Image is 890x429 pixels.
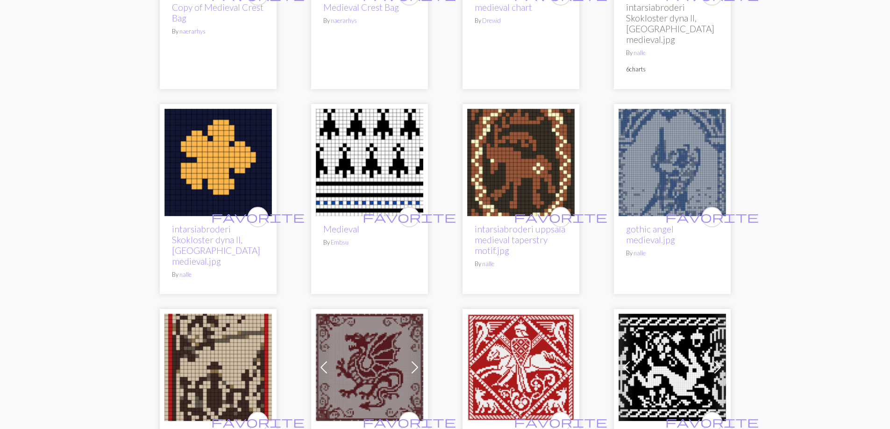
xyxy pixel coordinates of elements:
[211,210,305,224] span: favorite
[467,362,575,371] a: Medieval Knight 1
[702,207,722,227] button: favourite
[619,362,726,371] a: Medieval Hare
[626,65,719,74] p: 6 charts
[164,109,272,216] img: intarsiabroderi Skokloster dyna II, uppsala medieval.jpg
[172,224,260,267] a: intarsiabroderi Skokloster dyna II, [GEOGRAPHIC_DATA] medieval.jpg
[619,109,726,216] img: gothic angel medieval.jpg
[475,2,532,13] a: medieval chart
[211,208,305,226] i: favourite
[172,27,264,36] p: By
[179,28,206,35] a: naerarhys
[316,362,423,371] a: decorated dragon medieval.jpg
[626,224,675,245] a: gothic angel medieval.jpg
[164,362,272,371] a: women dancing in circle, witches gothic halloween medieval.jpg
[323,238,416,247] p: By
[482,17,501,24] a: Drewid
[514,208,607,226] i: favourite
[316,109,423,216] img: Medieval
[164,314,272,421] img: women dancing in circle, witches gothic halloween medieval.jpg
[323,224,359,234] a: Medieval
[514,210,607,224] span: favorite
[514,415,607,429] span: favorite
[475,224,565,256] a: intarsiabroderi uppsala medieval taperstry motif.jpg
[619,157,726,166] a: gothic angel medieval.jpg
[665,210,759,224] span: favorite
[467,157,575,166] a: intarsiabroderi uppsala medieval taperstry motif.jpg
[550,207,571,227] button: favourite
[665,208,759,226] i: favourite
[363,210,456,224] span: favorite
[363,415,456,429] span: favorite
[331,239,349,246] a: Embsu
[482,260,494,267] a: nalle
[475,260,567,268] p: By
[363,208,456,226] i: favourite
[626,249,719,258] p: By
[626,2,719,45] h2: intarsiabroderi Skokloster dyna II, [GEOGRAPHIC_DATA] medieval.jpg
[634,49,646,56] a: nalle
[323,2,399,13] a: Medieval Crest Bag
[467,109,575,216] img: intarsiabroderi uppsala medieval taperstry motif.jpg
[211,415,305,429] span: favorite
[316,157,423,166] a: Medieval
[475,16,567,25] p: By
[626,49,719,57] p: By
[399,207,420,227] button: favourite
[331,17,357,24] a: naerarhys
[172,270,264,279] p: By
[619,314,726,421] img: Medieval Hare
[172,2,263,23] a: Copy of Medieval Crest Bag
[179,271,192,278] a: nalle
[164,157,272,166] a: intarsiabroderi Skokloster dyna II, uppsala medieval.jpg
[634,249,646,257] a: nalle
[323,16,416,25] p: By
[248,207,268,227] button: favourite
[316,314,423,421] img: decorated dragon medieval.jpg
[665,415,759,429] span: favorite
[467,314,575,421] img: Medieval Knight 1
